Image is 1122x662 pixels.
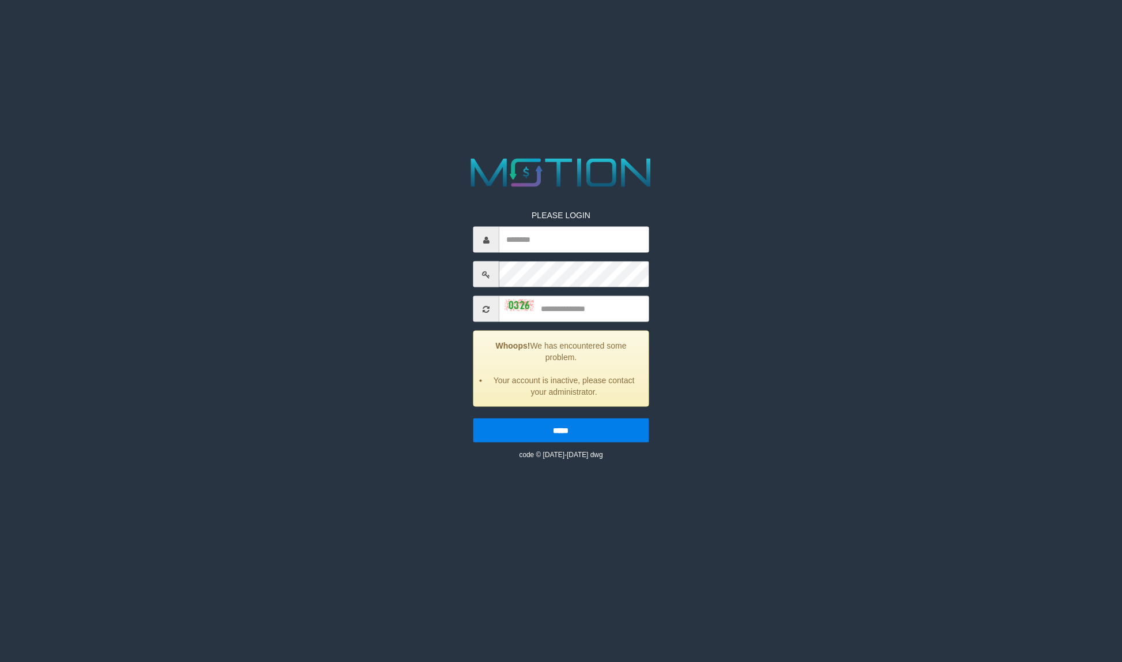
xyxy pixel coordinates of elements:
div: We has encountered some problem. [473,331,649,407]
strong: Whoops! [496,341,530,350]
img: MOTION_logo.png [463,154,660,192]
img: captcha [505,300,534,311]
li: Your account is inactive, please contact your administrator. [488,375,639,398]
small: code © [DATE]-[DATE] dwg [519,451,603,459]
p: PLEASE LOGIN [473,210,649,221]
